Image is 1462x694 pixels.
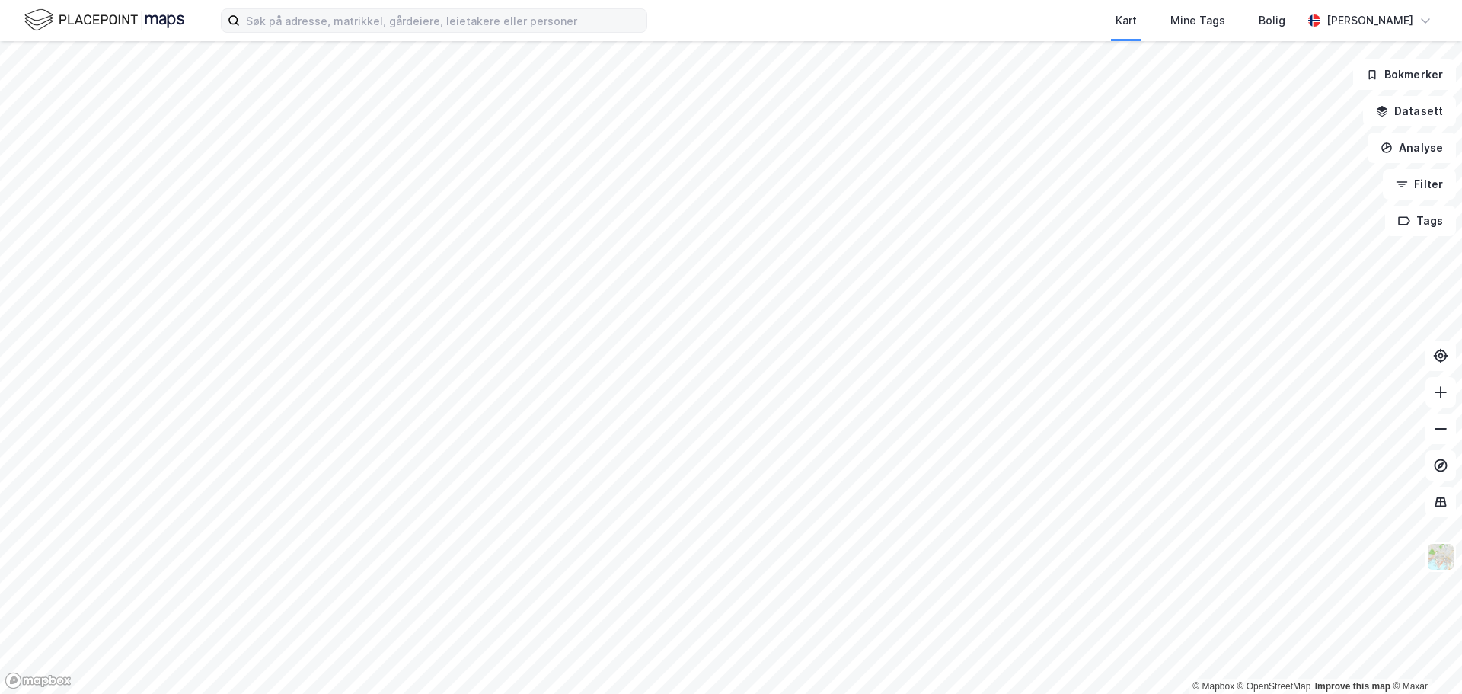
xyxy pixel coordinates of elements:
div: Mine Tags [1170,11,1225,30]
input: Søk på adresse, matrikkel, gårdeiere, leietakere eller personer [240,9,646,32]
div: Bolig [1259,11,1285,30]
div: Kart [1116,11,1137,30]
div: [PERSON_NAME] [1326,11,1413,30]
iframe: Chat Widget [1386,621,1462,694]
img: logo.f888ab2527a4732fd821a326f86c7f29.svg [24,7,184,34]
